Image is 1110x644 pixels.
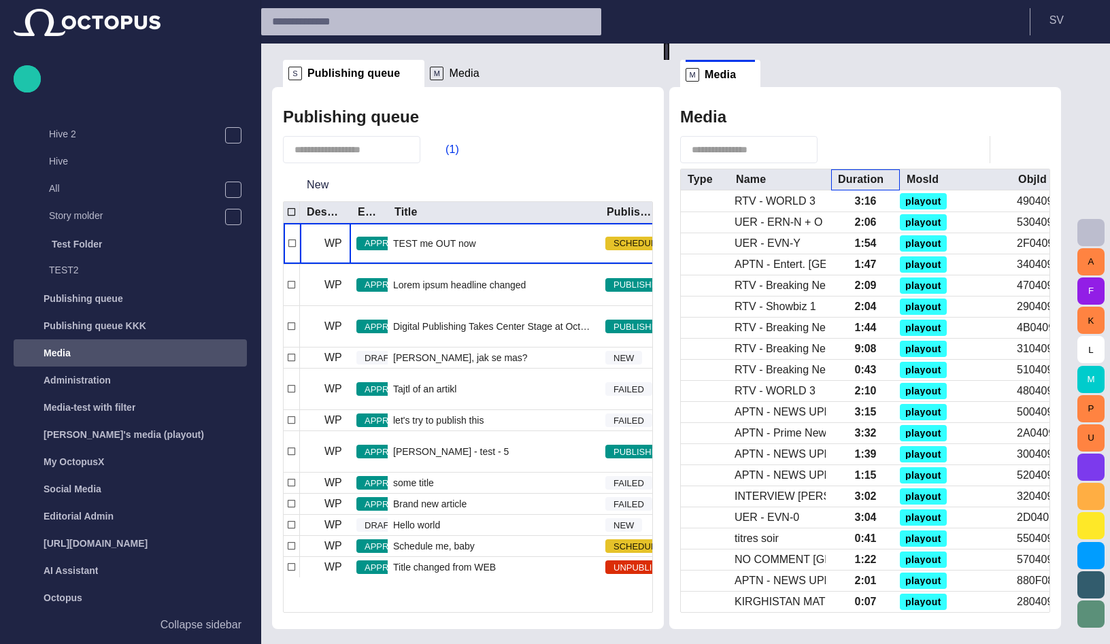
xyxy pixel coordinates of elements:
[854,299,876,314] div: 2:04
[854,362,876,377] div: 0:43
[356,477,422,490] span: APPROVED
[905,513,941,522] span: playout
[735,510,799,525] div: UER - EVN-0
[324,559,342,575] p: WP
[605,445,672,459] span: PUBLISHED
[356,352,402,365] span: DRAFT
[905,281,941,290] span: playout
[605,519,642,532] span: NEW
[735,194,815,209] div: RTV - WORLD 3
[14,421,247,448] div: [PERSON_NAME]'s media (playout)
[324,277,342,293] p: WP
[324,350,342,366] p: WP
[44,428,204,441] p: [PERSON_NAME]'s media (playout)
[905,576,941,586] span: playout
[905,597,941,607] span: playout
[905,555,941,564] span: playout
[393,237,476,250] span: TEST me OUT now
[735,531,779,546] div: titres soir
[324,443,342,460] p: WP
[735,299,816,314] div: RTV - Showbiz 1
[735,405,826,420] div: APTN - NEWS UPDATE
[324,496,342,512] p: WP
[905,365,941,375] span: playout
[907,173,939,186] div: MosId
[1049,12,1064,29] p: S V
[735,320,826,335] div: RTV - Breaking News 7
[605,498,652,511] span: FAILED
[393,278,526,292] span: Lorem ipsum headline changed
[393,560,496,574] span: Title changed from WEB
[735,573,826,588] div: APTN - NEWS UPDATE
[426,137,465,162] button: (1)
[854,510,876,525] div: 3:04
[356,519,402,532] span: DRAFT
[307,205,340,219] div: Destination
[1077,424,1105,452] button: U
[605,414,652,428] span: FAILED
[49,263,247,277] p: TEST2
[854,447,876,462] div: 1:39
[735,236,801,251] div: UER - EVN-Y
[905,260,941,269] span: playout
[1077,395,1105,422] button: P
[356,561,422,575] span: APPROVED
[905,239,941,248] span: playout
[735,278,826,293] div: RTV - Breaking News 12
[735,341,826,356] div: RTV - Breaking News 8
[283,173,353,197] button: New
[356,237,422,250] span: APPROVED
[854,257,876,272] div: 1:47
[44,564,98,577] p: AI Assistant
[854,405,876,420] div: 3:15
[854,341,876,356] div: 9:08
[14,530,247,557] div: [URL][DOMAIN_NAME]
[14,584,247,611] div: Octopus
[324,517,342,533] p: WP
[735,215,826,230] div: UER - ERN-N + O + E
[356,320,422,334] span: APPROVED
[607,205,657,219] div: Publishing status
[735,384,815,399] div: RTV - WORLD 3
[288,67,302,80] p: S
[52,237,102,251] p: Test Folder
[735,426,826,441] div: APTN - Prime News ME/EUROPE
[393,518,440,532] span: Hello world
[905,218,941,227] span: playout
[854,468,876,483] div: 1:15
[161,617,241,633] p: Collapse sidebar
[605,561,684,575] span: UNPUBLISHED
[905,197,941,206] span: playout
[324,381,342,397] p: WP
[605,477,652,490] span: FAILED
[393,320,594,333] span: Digital Publishing Takes Center Stage at Octopus Product Day
[44,346,71,360] p: Media
[324,318,342,335] p: WP
[283,107,419,126] h2: Publishing queue
[1077,248,1105,275] button: A
[854,531,876,546] div: 0:41
[393,382,456,396] span: Tajtl of an artikl
[393,413,484,427] span: let's try to publish this
[905,428,941,438] span: playout
[44,319,146,333] p: Publishing queue KKK
[905,534,941,543] span: playout
[49,154,247,168] p: Hive
[393,497,467,511] span: Brand new article
[1018,173,1047,186] div: ObjId
[1077,366,1105,393] button: M
[430,67,443,80] p: M
[905,344,941,354] span: playout
[44,373,111,387] p: Administration
[905,407,941,417] span: playout
[14,611,247,639] button: Collapse sidebar
[688,173,713,186] div: Type
[905,386,941,396] span: playout
[14,9,161,36] img: Octopus News Room
[44,292,123,305] p: Publishing queue
[324,475,342,491] p: WP
[605,237,676,250] span: SCHEDULED
[854,320,876,335] div: 1:44
[854,573,876,588] div: 2:01
[905,323,941,333] span: playout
